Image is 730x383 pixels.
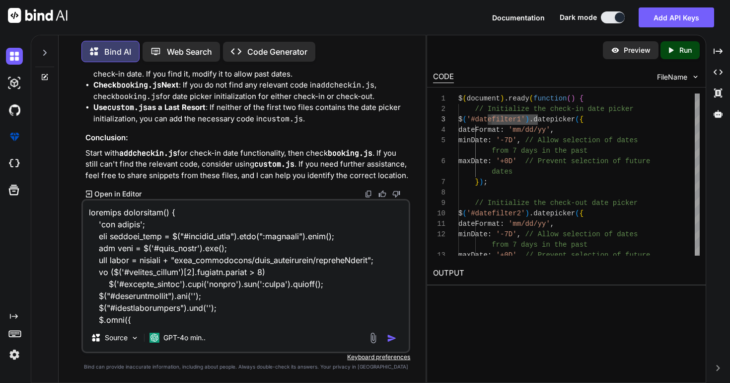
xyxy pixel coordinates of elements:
img: attachment [367,332,379,344]
code: addcheckin.js [119,148,177,158]
textarea: loremips dolorsitam() { 'con adipis'; eli seddoei_temp = $("#incidid_utla").etdo(":magnaali").eni... [83,200,409,324]
span: // Prevent selection of future [525,251,650,259]
img: darkAi-studio [6,75,23,92]
span: : [488,136,492,144]
code: addcheckin.js [316,80,374,90]
div: 10 [433,208,445,219]
span: ) [571,95,575,102]
span: ( [575,115,579,123]
p: Source [105,333,128,343]
span: { [580,209,584,217]
div: 13 [433,250,445,261]
img: settings [6,346,23,363]
span: ( [462,95,466,102]
span: '+0D' [496,251,517,259]
span: from 7 days in the past [492,241,587,249]
span: ( [462,209,466,217]
img: chevron down [691,73,700,81]
span: Documentation [492,13,545,22]
span: // Allow selection of dates [525,136,638,144]
span: dateFormat [458,126,500,134]
div: 8 [433,188,445,198]
p: Bind can provide inaccurate information, including about people. Always double-check its answers.... [81,363,410,371]
span: : [500,126,504,134]
span: ready [509,95,529,102]
span: . [529,115,533,123]
span: ; [483,178,487,186]
span: : [488,157,492,165]
p: Start with for check-in date functionality, then check . If you still can't find the relevant cod... [85,148,408,182]
code: booking.js [115,92,160,101]
span: , [517,230,521,238]
span: { [580,115,584,123]
img: preview [611,46,620,55]
span: datepicker [533,209,575,217]
span: '#datefilter2' [467,209,525,217]
p: GPT-4o min.. [163,333,206,343]
div: 5 [433,135,445,146]
p: : If neither of the first two files contains the date picker initialization, you can add the nece... [93,102,408,124]
span: { [580,95,584,102]
span: ) [525,115,529,123]
p: Web Search [167,46,212,58]
span: 'mm/dd/yy' [509,126,550,134]
p: : If you do not find any relevant code in , check for date picker initialization for either check... [93,80,408,102]
span: 'mm/dd/yy' [509,220,550,228]
span: '-7D' [496,230,517,238]
span: document [467,95,500,102]
div: CODE [433,71,454,83]
span: function [533,95,567,102]
p: Preview [624,45,651,55]
span: ) [500,95,504,102]
span: $ [458,115,462,123]
h2: OUTPUT [427,262,706,285]
span: dateFormat [458,220,500,228]
button: Add API Keys [639,7,714,27]
img: GPT-4o mini [149,333,159,343]
span: . [529,209,533,217]
h3: Conclusion: [85,132,408,144]
span: // Initialize the check-out date picker [475,199,638,207]
span: , [550,220,554,228]
span: ( [529,95,533,102]
span: ( [575,209,579,217]
code: custom.js [107,102,147,112]
p: Open in Editor [94,189,142,199]
p: Run [679,45,692,55]
span: maxDate [458,251,488,259]
span: // Allow selection of dates [525,230,638,238]
img: Pick Models [131,334,139,342]
span: , [517,136,521,144]
img: githubDark [6,101,23,118]
span: } [475,178,479,186]
span: // Prevent selection of future [525,157,650,165]
img: icon [387,333,397,343]
img: like [378,190,386,198]
img: Bind AI [8,8,68,23]
span: '-7D' [496,136,517,144]
div: 1 [433,94,445,104]
span: dates [492,168,512,176]
div: 6 [433,156,445,167]
span: '#datefilter1' [467,115,525,123]
span: . [504,95,508,102]
span: $ [458,209,462,217]
span: : [500,220,504,228]
div: 7 [433,177,445,188]
div: 9 [433,198,445,208]
span: ( [462,115,466,123]
div: 12 [433,229,445,240]
span: minDate [458,136,488,144]
div: 11 [433,219,445,229]
span: '+0D' [496,157,517,165]
span: maxDate [458,157,488,165]
div: 4 [433,125,445,135]
span: ( [567,95,571,102]
img: darkChat [6,48,23,65]
span: minDate [458,230,488,238]
img: copy [365,190,372,198]
strong: Check Next [93,80,179,90]
span: datepicker [533,115,575,123]
p: Keyboard preferences [81,353,410,361]
code: booking.js [328,148,372,158]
